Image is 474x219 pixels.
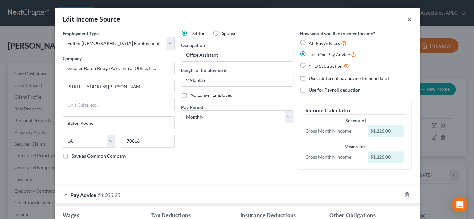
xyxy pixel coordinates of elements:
span: Just One Pay Advice [309,52,350,57]
span: Debtor [190,30,205,36]
label: How would you like to enter income? [300,30,375,37]
span: YTD Subtraction [309,63,343,69]
div: Means Test [305,143,406,150]
div: Gross Monthly Income [302,128,365,134]
div: Open Intercom Messenger [452,197,467,212]
button: × [407,15,412,23]
label: Length of Employment [181,67,227,74]
h5: Income Calculator [305,107,406,115]
div: Gross Monthly Income [302,154,365,160]
input: Enter city... [63,117,174,129]
span: Save as Common Company [72,153,126,159]
div: Schedule I [305,117,406,124]
input: -- [181,49,293,61]
input: Enter address... [63,80,174,93]
span: Use for Payroll deduction [309,87,361,93]
input: Enter zip... [122,135,175,148]
input: Search company by name... [63,62,175,75]
span: Company [63,56,82,61]
input: Unit, Suite, etc... [63,98,174,111]
span: Spouse [222,30,236,36]
span: $1,033.95 [98,192,120,198]
span: Use a different pay advice for Schedule I [309,75,389,81]
span: No Longer Employed [190,92,233,98]
input: ex: 2 years [181,74,293,86]
span: Pay Period [181,104,203,110]
span: All Pay Advices [309,40,340,46]
div: $1,126.00 [368,125,404,137]
div: $1,126.00 [368,151,404,163]
div: Edit Income Source [63,14,121,23]
span: Pay Advice [70,192,96,198]
span: Employment Type [63,31,99,36]
label: Occupation [181,42,205,49]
